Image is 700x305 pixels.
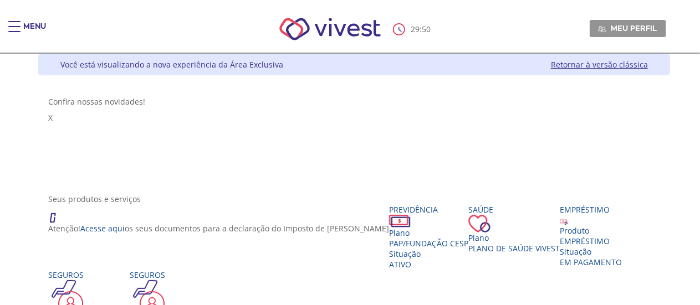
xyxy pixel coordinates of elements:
[598,25,606,33] img: Meu perfil
[389,204,468,215] div: Previdência
[560,225,622,236] div: Produto
[389,228,468,238] div: Plano
[468,204,560,215] div: Saúde
[23,21,46,43] div: Menu
[468,215,490,232] img: ico_coracao.png
[267,6,393,53] img: Vivest
[468,243,560,254] span: Plano de Saúde VIVEST
[48,194,660,204] div: Seus produtos e serviços
[560,204,622,267] a: Empréstimo Produto EMPRÉSTIMO Situação EM PAGAMENTO
[48,96,660,107] div: Confira nossas novidades!
[389,204,468,270] a: Previdência PlanoPAP/Fundação CESP SituaçãoAtivo
[422,24,431,34] span: 50
[60,59,283,70] div: Você está visualizando a nova experiência da Área Exclusiva
[389,215,411,228] img: ico_dinheiro.png
[48,223,389,234] p: Atenção! os seus documentos para a declaração do Imposto de [PERSON_NAME]
[48,204,67,223] img: ico_atencao.png
[389,259,411,270] span: Ativo
[389,249,468,259] div: Situação
[48,270,130,280] div: Seguros
[560,246,622,257] div: Situação
[560,257,622,267] span: EM PAGAMENTO
[411,24,420,34] span: 29
[48,96,660,183] section: <span lang="pt-BR" dir="ltr">Visualizador do Conteúdo da Web</span> 1
[468,232,560,243] div: Plano
[590,20,666,37] a: Meu perfil
[560,217,568,225] img: ico_emprestimo.svg
[389,238,468,249] span: PAP/Fundação CESP
[560,204,622,215] div: Empréstimo
[80,223,125,234] a: Acesse aqui
[48,112,53,123] span: X
[130,270,267,280] div: Seguros
[551,59,648,70] a: Retornar à versão clássica
[393,23,433,35] div: :
[611,23,657,33] span: Meu perfil
[468,204,560,254] a: Saúde PlanoPlano de Saúde VIVEST
[560,236,622,246] div: EMPRÉSTIMO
